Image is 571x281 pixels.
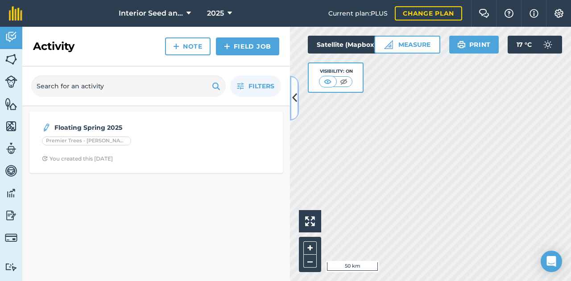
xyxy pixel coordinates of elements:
[31,75,226,97] input: Search for an activity
[530,8,538,19] img: svg+xml;base64,PHN2ZyB4bWxucz0iaHR0cDovL3d3dy53My5vcmcvMjAwMC9zdmciIHdpZHRoPSIxNyIgaGVpZ2h0PSIxNy...
[5,263,17,271] img: svg+xml;base64,PD94bWwgdmVyc2lvbj0iMS4wIiBlbmNvZGluZz0idXRmLTgiPz4KPCEtLSBHZW5lcmF0b3I6IEFkb2JlIE...
[230,75,281,97] button: Filters
[5,186,17,200] img: svg+xml;base64,PD94bWwgdmVyc2lvbj0iMS4wIiBlbmNvZGluZz0idXRmLTgiPz4KPCEtLSBHZW5lcmF0b3I6IEFkb2JlIE...
[338,77,349,86] img: svg+xml;base64,PHN2ZyB4bWxucz0iaHR0cDovL3d3dy53My5vcmcvMjAwMC9zdmciIHdpZHRoPSI1MCIgaGVpZ2h0PSI0MC...
[508,36,562,54] button: 17 °C
[5,75,17,88] img: svg+xml;base64,PD94bWwgdmVyc2lvbj0iMS4wIiBlbmNvZGluZz0idXRmLTgiPz4KPCEtLSBHZW5lcmF0b3I6IEFkb2JlIE...
[216,37,279,55] a: Field Job
[5,231,17,244] img: svg+xml;base64,PD94bWwgdmVyc2lvbj0iMS4wIiBlbmNvZGluZz0idXRmLTgiPz4KPCEtLSBHZW5lcmF0b3I6IEFkb2JlIE...
[248,81,274,91] span: Filters
[5,53,17,66] img: svg+xml;base64,PHN2ZyB4bWxucz0iaHR0cDovL3d3dy53My5vcmcvMjAwMC9zdmciIHdpZHRoPSI1NiIgaGVpZ2h0PSI2MC...
[33,39,74,54] h2: Activity
[517,36,532,54] span: 17 ° C
[303,255,317,268] button: –
[173,41,179,52] img: svg+xml;base64,PHN2ZyB4bWxucz0iaHR0cDovL3d3dy53My5vcmcvMjAwMC9zdmciIHdpZHRoPSIxNCIgaGVpZ2h0PSIyNC...
[322,77,333,86] img: svg+xml;base64,PHN2ZyB4bWxucz0iaHR0cDovL3d3dy53My5vcmcvMjAwMC9zdmciIHdpZHRoPSI1MCIgaGVpZ2h0PSI0MC...
[308,36,393,54] button: Satellite (Mapbox)
[42,122,51,133] img: svg+xml;base64,PD94bWwgdmVyc2lvbj0iMS4wIiBlbmNvZGluZz0idXRmLTgiPz4KPCEtLSBHZW5lcmF0b3I6IEFkb2JlIE...
[541,251,562,272] div: Open Intercom Messenger
[449,36,499,54] button: Print
[554,9,564,18] img: A cog icon
[212,81,220,91] img: svg+xml;base64,PHN2ZyB4bWxucz0iaHR0cDovL3d3dy53My5vcmcvMjAwMC9zdmciIHdpZHRoPSIxOSIgaGVpZ2h0PSIyNC...
[328,8,388,18] span: Current plan : PLUS
[119,8,183,19] span: Interior Seed and Fertilizer
[504,9,514,18] img: A question mark icon
[207,8,224,19] span: 2025
[479,9,489,18] img: Two speech bubbles overlapping with the left bubble in the forefront
[5,164,17,178] img: svg+xml;base64,PD94bWwgdmVyc2lvbj0iMS4wIiBlbmNvZGluZz0idXRmLTgiPz4KPCEtLSBHZW5lcmF0b3I6IEFkb2JlIE...
[5,120,17,133] img: svg+xml;base64,PHN2ZyB4bWxucz0iaHR0cDovL3d3dy53My5vcmcvMjAwMC9zdmciIHdpZHRoPSI1NiIgaGVpZ2h0PSI2MC...
[5,142,17,155] img: svg+xml;base64,PD94bWwgdmVyc2lvbj0iMS4wIiBlbmNvZGluZz0idXRmLTgiPz4KPCEtLSBHZW5lcmF0b3I6IEFkb2JlIE...
[5,30,17,44] img: svg+xml;base64,PD94bWwgdmVyc2lvbj0iMS4wIiBlbmNvZGluZz0idXRmLTgiPz4KPCEtLSBHZW5lcmF0b3I6IEFkb2JlIE...
[35,117,277,168] a: Floating Spring 2025Premier Trees - [PERSON_NAME]- Field EClock with arrow pointing clockwiseYou ...
[42,156,48,161] img: Clock with arrow pointing clockwise
[42,136,131,145] div: Premier Trees - [PERSON_NAME]- Field E
[165,37,211,55] a: Note
[305,216,315,226] img: Four arrows, one pointing top left, one top right, one bottom right and the last bottom left
[539,36,557,54] img: svg+xml;base64,PD94bWwgdmVyc2lvbj0iMS4wIiBlbmNvZGluZz0idXRmLTgiPz4KPCEtLSBHZW5lcmF0b3I6IEFkb2JlIE...
[395,6,462,21] a: Change plan
[374,36,440,54] button: Measure
[303,241,317,255] button: +
[224,41,230,52] img: svg+xml;base64,PHN2ZyB4bWxucz0iaHR0cDovL3d3dy53My5vcmcvMjAwMC9zdmciIHdpZHRoPSIxNCIgaGVpZ2h0PSIyNC...
[319,68,353,75] div: Visibility: On
[457,39,466,50] img: svg+xml;base64,PHN2ZyB4bWxucz0iaHR0cDovL3d3dy53My5vcmcvMjAwMC9zdmciIHdpZHRoPSIxOSIgaGVpZ2h0PSIyNC...
[5,97,17,111] img: svg+xml;base64,PHN2ZyB4bWxucz0iaHR0cDovL3d3dy53My5vcmcvMjAwMC9zdmciIHdpZHRoPSI1NiIgaGVpZ2h0PSI2MC...
[54,123,196,132] strong: Floating Spring 2025
[9,6,22,21] img: fieldmargin Logo
[5,209,17,222] img: svg+xml;base64,PD94bWwgdmVyc2lvbj0iMS4wIiBlbmNvZGluZz0idXRmLTgiPz4KPCEtLSBHZW5lcmF0b3I6IEFkb2JlIE...
[42,155,113,162] div: You created this [DATE]
[384,40,393,49] img: Ruler icon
